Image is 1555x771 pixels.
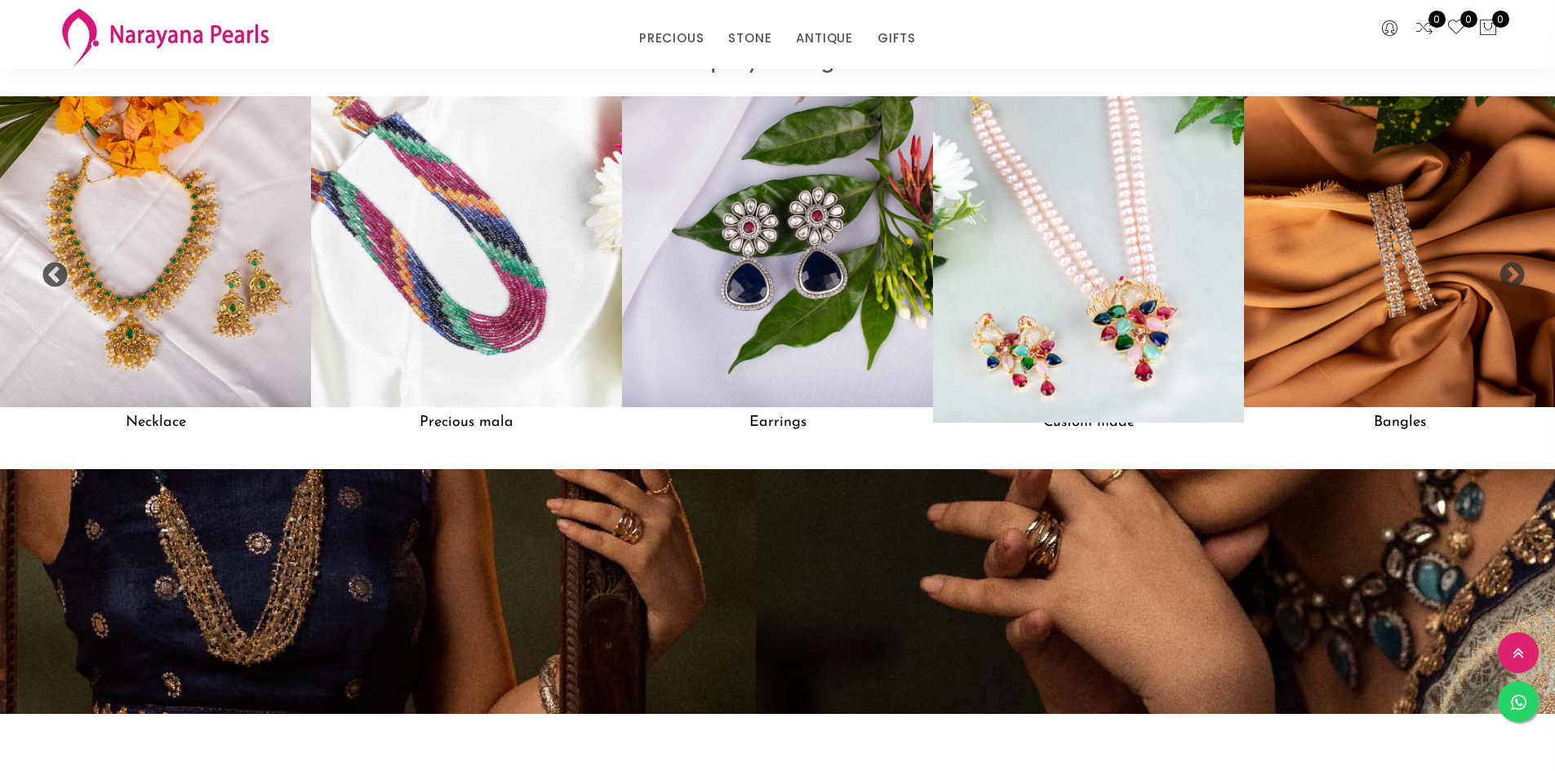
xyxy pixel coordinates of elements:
[1478,18,1498,39] button: 0
[622,96,933,407] img: Earrings
[1492,11,1509,28] span: 0
[877,26,916,51] a: GIFTS
[796,26,853,51] a: ANTIQUE
[1428,11,1446,28] span: 0
[1460,11,1477,28] span: 0
[311,96,622,407] img: Precious mala
[1498,262,1514,278] button: Next
[728,26,771,51] a: STONE
[1244,96,1555,407] img: Bangles
[917,81,1260,423] img: Custom made
[622,407,933,438] h5: Earrings
[639,26,704,51] a: PRECIOUS
[1446,18,1466,39] a: 0
[1415,18,1434,39] a: 0
[41,262,57,278] button: Previous
[311,407,622,438] h5: Precious mala
[1244,407,1555,438] h5: Bangles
